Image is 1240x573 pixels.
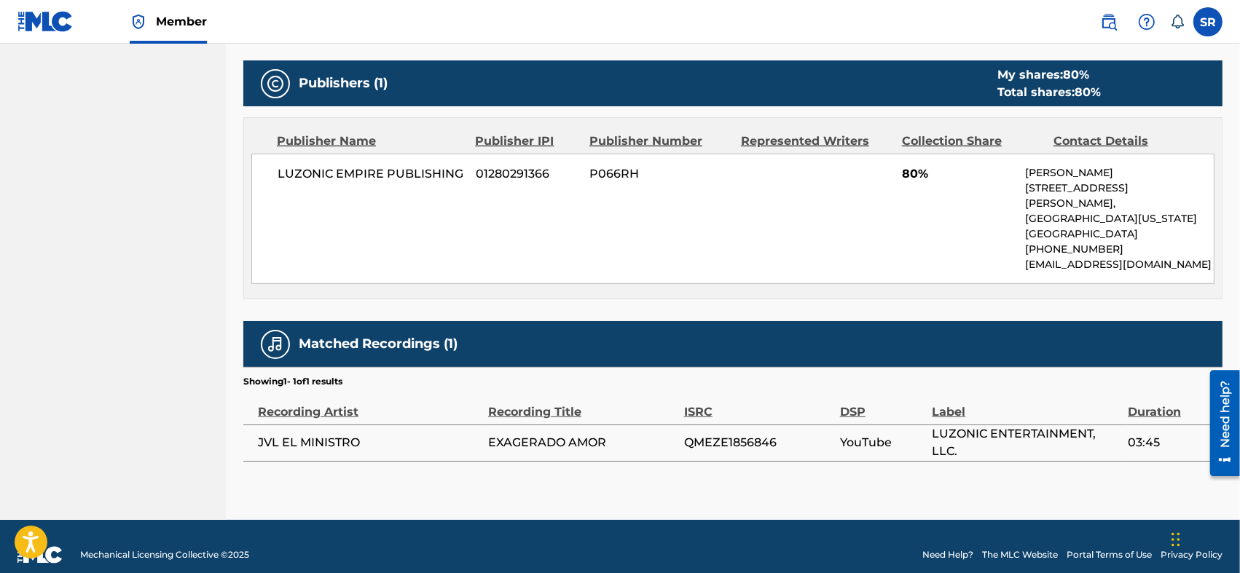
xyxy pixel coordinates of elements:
span: Mechanical Licensing Collective © 2025 [80,548,249,561]
img: help [1138,13,1155,31]
a: Need Help? [922,548,973,561]
p: [GEOGRAPHIC_DATA][US_STATE] [1025,211,1214,226]
p: Showing 1 - 1 of 1 results [243,375,342,388]
p: [EMAIL_ADDRESS][DOMAIN_NAME] [1025,257,1214,272]
div: Contact Details [1053,133,1194,150]
div: Widget de chat [1167,503,1240,573]
div: Publisher IPI [475,133,578,150]
span: YouTube [840,434,925,451]
div: My shares: [997,66,1101,84]
div: Label [932,388,1121,421]
div: User Menu [1193,7,1223,36]
span: 80 % [1075,85,1101,99]
span: Member [156,13,207,30]
span: JVL EL MINISTRO [258,434,481,451]
p: [STREET_ADDRESS][PERSON_NAME], [1025,181,1214,211]
span: 03:45 [1128,434,1215,451]
img: logo [17,546,63,564]
a: Public Search [1094,7,1123,36]
div: Recording Title [488,388,677,421]
div: Help [1132,7,1161,36]
span: 80 % [1063,68,1089,82]
div: Represented Writers [741,133,891,150]
a: Privacy Policy [1161,548,1223,561]
img: Top Rightsholder [130,13,147,31]
p: [PERSON_NAME] [1025,165,1214,181]
a: Portal Terms of Use [1067,548,1152,561]
span: LUZONIC EMPIRE PUBLISHING [278,165,465,183]
p: [GEOGRAPHIC_DATA] [1025,226,1214,242]
span: 01280291366 [476,165,578,183]
img: Publishers [267,75,284,92]
div: Publisher Name [277,133,464,150]
div: Collection Share [902,133,1043,150]
span: P066RH [589,165,730,183]
div: Arrastrar [1172,518,1180,561]
span: 80% [902,165,1014,183]
div: Recording Artist [258,388,481,421]
div: Duration [1128,388,1215,421]
img: MLC Logo [17,11,74,32]
span: EXAGERADO AMOR [488,434,677,451]
div: ISRC [684,388,833,421]
a: The MLC Website [982,548,1058,561]
span: LUZONIC ENTERTAINMENT, LLC. [932,425,1121,460]
div: Total shares: [997,84,1101,101]
p: [PHONE_NUMBER] [1025,242,1214,257]
h5: Matched Recordings (1) [299,336,458,352]
h5: Publishers (1) [299,75,388,92]
div: Publisher Number [589,133,730,150]
iframe: Resource Center [1199,364,1240,481]
div: DSP [840,388,925,421]
img: Matched Recordings [267,336,284,353]
img: search [1100,13,1118,31]
span: QMEZE1856846 [684,434,833,451]
iframe: Chat Widget [1167,503,1240,573]
div: Notifications [1170,15,1185,29]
